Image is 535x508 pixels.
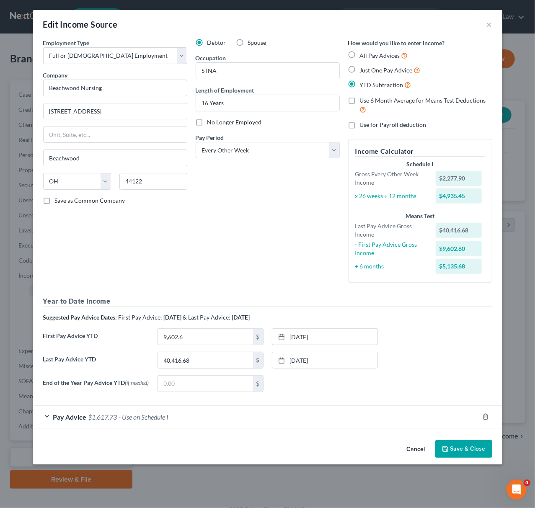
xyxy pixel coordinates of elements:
[196,54,226,62] label: Occupation
[119,413,169,421] span: - Use on Schedule I
[43,72,68,79] span: Company
[196,134,224,141] span: Pay Period
[39,375,153,399] label: End of the Year Pay Advice YTD
[507,480,527,500] iframe: Intercom live chat
[436,188,482,204] div: $4,935.45
[351,262,432,271] div: ÷ 6 months
[486,19,492,29] button: ×
[435,440,492,458] button: Save & Close
[44,103,187,119] input: Enter address...
[39,328,153,352] label: First Pay Advice YTD
[351,170,432,187] div: Gross Every Other Week Income
[436,241,482,256] div: $9,602.60
[183,314,231,321] span: & Last Pay Advice:
[119,173,187,190] input: Enter zip...
[436,223,482,238] div: $40,416.68
[196,95,339,111] input: ex: 2 years
[360,121,426,128] span: Use for Payroll deduction
[53,413,87,421] span: Pay Advice
[119,314,163,321] span: First Pay Advice:
[355,212,485,220] div: Means Test
[253,352,263,368] div: $
[43,80,187,96] input: Search company by name...
[348,39,445,47] label: How would you like to enter income?
[196,63,339,79] input: --
[43,296,492,307] h5: Year to Date Income
[164,314,182,321] strong: [DATE]
[207,39,226,46] span: Debtor
[253,329,263,345] div: $
[351,240,432,257] div: - First Pay Advice Gross Income
[355,146,485,157] h5: Income Calculator
[207,119,262,126] span: No Longer Employed
[248,39,266,46] span: Spouse
[39,352,153,375] label: Last Pay Advice YTD
[253,376,263,392] div: $
[360,97,486,104] span: Use 6 Month Average for Means Test Deductions
[272,352,377,368] a: [DATE]
[158,376,253,392] input: 0.00
[43,314,117,321] strong: Suggested Pay Advice Dates:
[44,126,187,142] input: Unit, Suite, etc...
[196,86,254,95] label: Length of Employment
[125,379,149,386] span: (if needed)
[436,259,482,274] div: $5,135.68
[43,18,118,30] div: Edit Income Source
[351,222,432,239] div: Last Pay Advice Gross Income
[43,39,90,46] span: Employment Type
[158,329,253,345] input: 0.00
[351,192,432,200] div: x 26 weeks ÷ 12 months
[524,480,530,486] span: 4
[272,329,377,345] a: [DATE]
[360,67,413,74] span: Just One Pay Advice
[360,52,400,59] span: All Pay Advices
[436,171,482,186] div: $2,277.90
[355,160,485,168] div: Schedule I
[88,413,117,421] span: $1,617.73
[400,441,432,458] button: Cancel
[55,197,125,204] span: Save as Common Company
[44,150,187,166] input: Enter city...
[360,81,403,88] span: YTD Subtraction
[232,314,250,321] strong: [DATE]
[158,352,253,368] input: 0.00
